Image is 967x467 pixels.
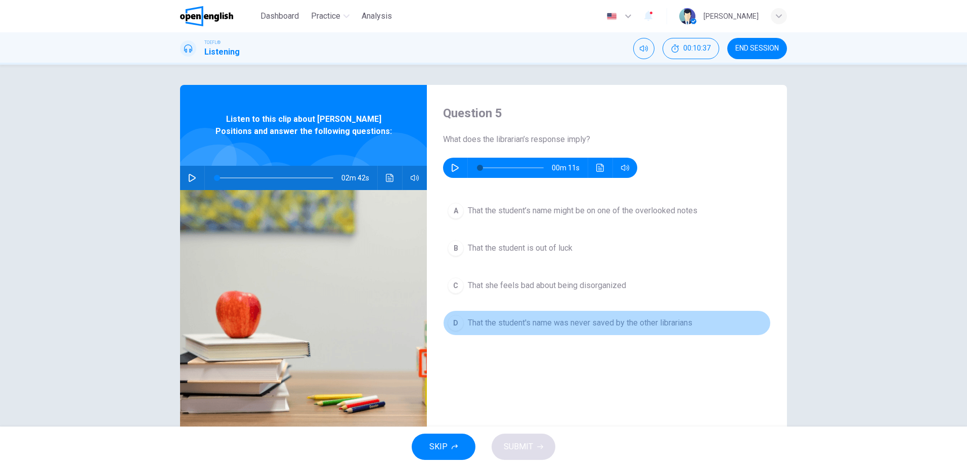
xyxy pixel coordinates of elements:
[468,317,692,329] span: That the student's name was never saved by the other librarians
[443,310,771,336] button: DThat the student's name was never saved by the other librarians
[180,190,427,436] img: Listen to this clip about Tutor Positions and answer the following questions:
[204,39,221,46] span: TOEFL®
[256,7,303,25] button: Dashboard
[443,133,771,146] span: What does the librarian’s response imply?
[443,198,771,223] button: AThat the student’s name might be on one of the overlooked notes
[307,7,354,25] button: Practice
[448,277,464,294] div: C
[552,158,588,178] span: 00m 11s
[448,203,464,219] div: A
[341,166,377,190] span: 02m 42s
[443,105,771,121] h4: Question 5
[448,240,464,256] div: B
[727,38,787,59] button: END SESSION
[260,10,299,22] span: Dashboard
[204,46,240,58] h1: Listening
[735,44,779,53] span: END SESSION
[443,236,771,261] button: BThat the student is out of luck
[679,8,695,24] img: Profile picture
[443,273,771,298] button: CThat she feels bad about being disorganized
[180,6,256,26] a: OpenEnglish logo
[468,205,697,217] span: That the student’s name might be on one of the overlooked notes
[683,44,711,53] span: 00:10:37
[429,440,448,454] span: SKIP
[704,10,759,22] div: [PERSON_NAME]
[311,10,340,22] span: Practice
[468,242,573,254] span: That the student is out of luck
[412,434,475,460] button: SKIP
[592,158,608,178] button: Click to see the audio transcription
[213,113,394,137] span: Listen to this clip about [PERSON_NAME] Positions and answer the following questions:
[382,166,398,190] button: Click to see the audio transcription
[180,6,233,26] img: OpenEnglish logo
[663,38,719,59] button: 00:10:37
[633,38,654,59] div: Mute
[362,10,392,22] span: Analysis
[358,7,396,25] button: Analysis
[663,38,719,59] div: Hide
[468,279,626,292] span: That she feels bad about being disorganized
[605,13,618,20] img: en
[448,315,464,331] div: D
